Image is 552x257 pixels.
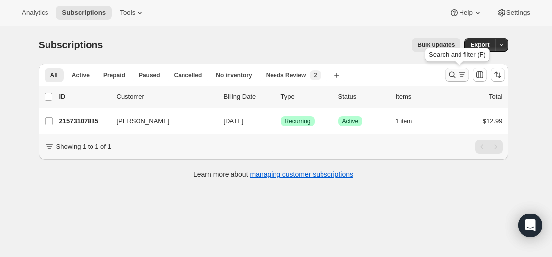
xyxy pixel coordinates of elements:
[459,9,472,17] span: Help
[443,6,488,20] button: Help
[139,71,160,79] span: Paused
[475,140,503,154] nav: Pagination
[224,117,244,125] span: [DATE]
[224,92,273,102] p: Billing Date
[174,71,202,79] span: Cancelled
[111,113,210,129] button: [PERSON_NAME]
[396,92,445,102] div: Items
[56,6,112,20] button: Subscriptions
[342,117,359,125] span: Active
[483,117,503,125] span: $12.99
[396,117,412,125] span: 1 item
[62,9,106,17] span: Subscriptions
[491,6,536,20] button: Settings
[16,6,54,20] button: Analytics
[464,38,495,52] button: Export
[103,71,125,79] span: Prepaid
[338,92,388,102] p: Status
[117,116,170,126] span: [PERSON_NAME]
[193,170,353,179] p: Learn more about
[470,41,489,49] span: Export
[117,92,216,102] p: Customer
[506,9,530,17] span: Settings
[445,68,469,82] button: Search and filter results
[473,68,487,82] button: Customize table column order and visibility
[56,142,111,152] p: Showing 1 to 1 of 1
[266,71,306,79] span: Needs Review
[22,9,48,17] span: Analytics
[491,68,505,82] button: Sort the results
[518,214,542,237] div: Open Intercom Messenger
[314,71,317,79] span: 2
[72,71,90,79] span: Active
[39,40,103,50] span: Subscriptions
[281,92,330,102] div: Type
[114,6,151,20] button: Tools
[285,117,311,125] span: Recurring
[59,92,109,102] p: ID
[250,171,353,178] a: managing customer subscriptions
[396,114,423,128] button: 1 item
[59,114,503,128] div: 21573107885[PERSON_NAME][DATE]SuccessRecurringSuccessActive1 item$12.99
[412,38,460,52] button: Bulk updates
[216,71,252,79] span: No inventory
[489,92,502,102] p: Total
[120,9,135,17] span: Tools
[417,41,455,49] span: Bulk updates
[50,71,58,79] span: All
[59,92,503,102] div: IDCustomerBilling DateTypeStatusItemsTotal
[59,116,109,126] p: 21573107885
[329,68,345,82] button: Create new view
